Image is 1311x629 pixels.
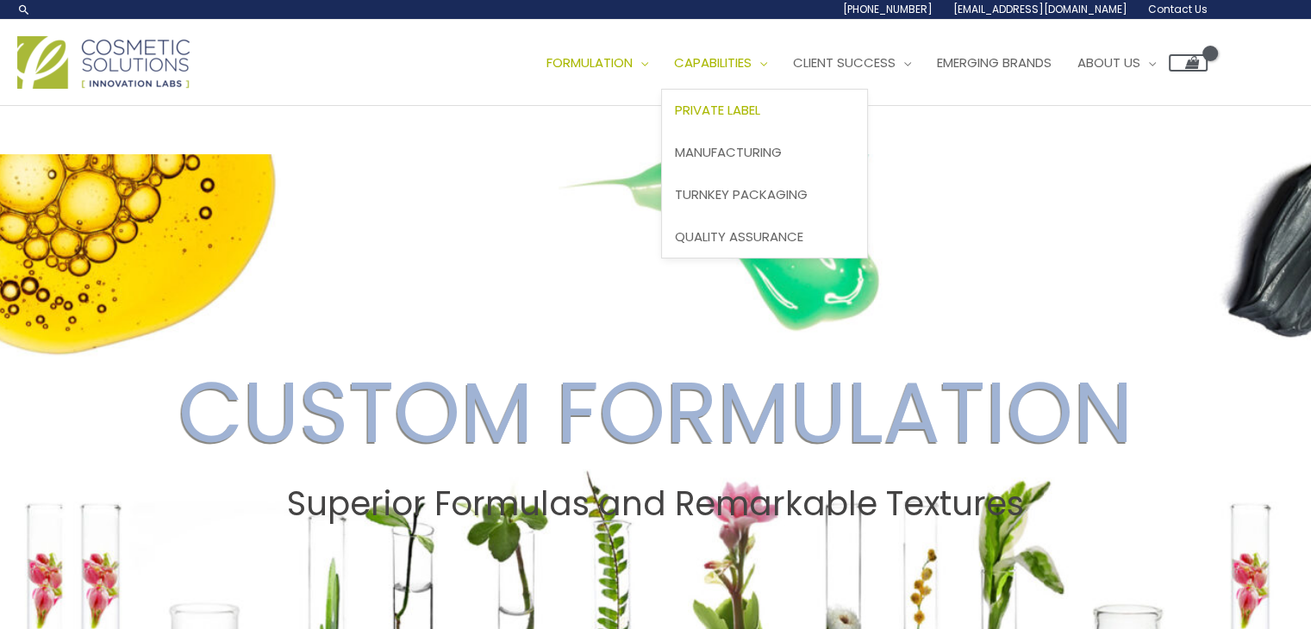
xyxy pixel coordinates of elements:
span: [EMAIL_ADDRESS][DOMAIN_NAME] [953,2,1127,16]
a: Emerging Brands [924,37,1064,89]
a: Manufacturing [662,132,867,174]
span: Manufacturing [675,143,782,161]
h2: CUSTOM FORMULATION [16,362,1295,464]
span: Emerging Brands [937,53,1052,72]
img: Cosmetic Solutions Logo [17,36,190,89]
span: [PHONE_NUMBER] [843,2,933,16]
span: Private Label [675,101,760,119]
h2: Superior Formulas and Remarkable Textures [16,484,1295,524]
a: Private Label [662,90,867,132]
a: View Shopping Cart, empty [1169,54,1208,72]
a: About Us [1064,37,1169,89]
a: Turnkey Packaging [662,173,867,215]
nav: Site Navigation [521,37,1208,89]
a: Formulation [534,37,661,89]
a: Client Success [780,37,924,89]
a: Capabilities [661,37,780,89]
span: Contact Us [1148,2,1208,16]
span: Formulation [546,53,633,72]
span: Turnkey Packaging [675,185,808,203]
span: Capabilities [674,53,752,72]
a: Search icon link [17,3,31,16]
span: Client Success [793,53,896,72]
a: Quality Assurance [662,215,867,258]
span: Quality Assurance [675,227,803,246]
span: About Us [1077,53,1140,72]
